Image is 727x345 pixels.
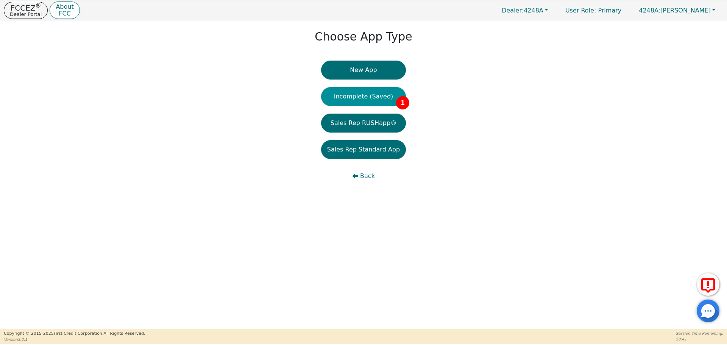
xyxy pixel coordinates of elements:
span: [PERSON_NAME] [639,7,711,14]
button: Incomplete (Saved)1 [321,87,406,106]
a: User Role: Primary [558,3,629,18]
span: Back [360,172,375,181]
p: Version 3.2.1 [4,337,145,342]
button: Sales Rep Standard App [321,140,406,159]
button: 4248A:[PERSON_NAME] [631,5,723,16]
p: Copyright © 2015- 2025 First Credit Corporation. [4,331,145,337]
h1: Choose App Type [315,30,412,44]
p: Primary [558,3,629,18]
span: Dealer: [502,7,524,14]
span: User Role : [565,7,596,14]
p: 58:41 [676,336,723,342]
span: 4248A: [639,7,660,14]
span: 4248A [502,7,543,14]
p: About [56,4,73,10]
button: Back [321,167,406,186]
p: Session Time Remaining: [676,331,723,336]
button: FCCEZ®Dealer Portal [4,2,48,19]
button: AboutFCC [50,2,80,19]
p: FCC [56,11,73,17]
button: Sales Rep RUSHapp® [321,114,406,133]
p: Dealer Portal [10,12,42,17]
sup: ® [36,2,41,9]
button: Report Error to FCC [697,273,719,296]
p: FCCEZ [10,4,42,12]
span: 1 [396,96,409,109]
button: New App [321,61,406,80]
span: All Rights Reserved. [103,331,145,336]
button: Dealer:4248A [494,5,556,16]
